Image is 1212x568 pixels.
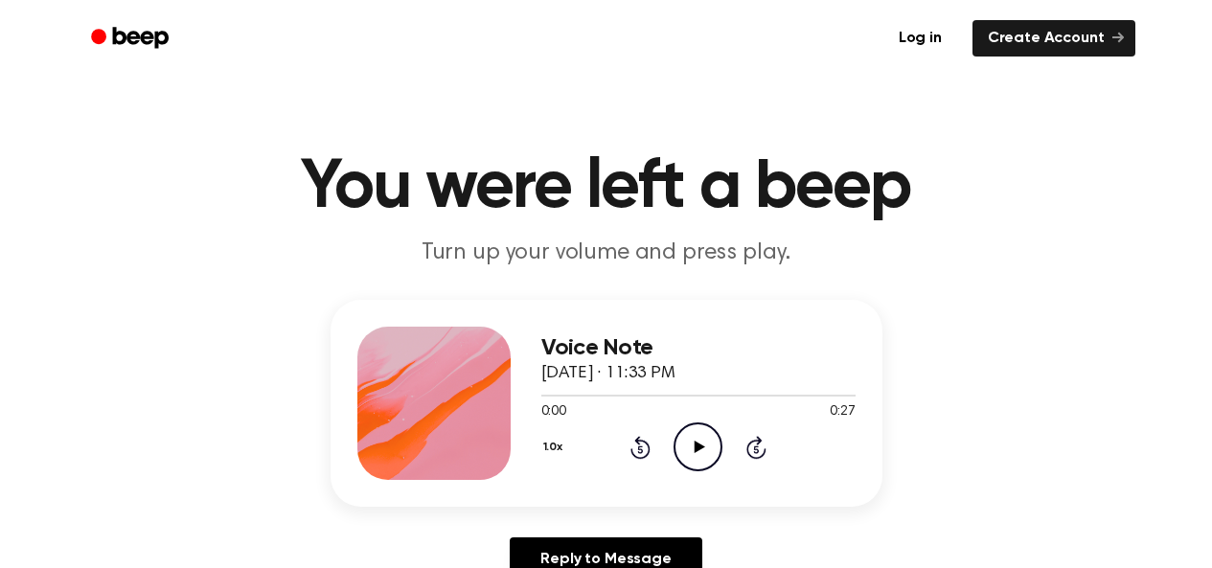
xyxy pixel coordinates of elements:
[541,402,566,422] span: 0:00
[541,335,856,361] h3: Voice Note
[239,238,974,269] p: Turn up your volume and press play.
[972,20,1135,57] a: Create Account
[541,365,675,382] span: [DATE] · 11:33 PM
[116,153,1097,222] h1: You were left a beep
[830,402,855,422] span: 0:27
[78,20,186,57] a: Beep
[880,16,961,60] a: Log in
[541,431,570,464] button: 1.0x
